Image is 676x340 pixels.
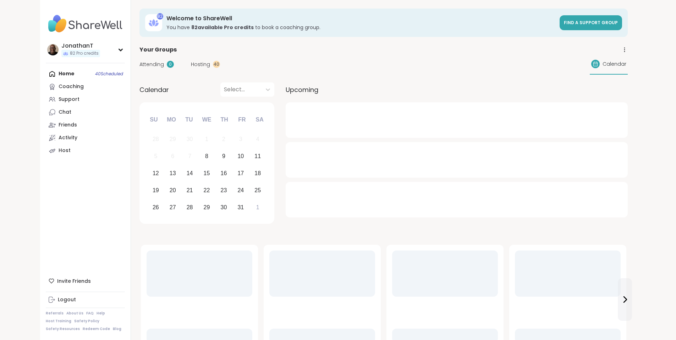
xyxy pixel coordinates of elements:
div: Not available Saturday, October 4th, 2025 [250,132,265,147]
div: Choose Saturday, October 18th, 2025 [250,166,265,181]
div: 1 [256,203,259,212]
a: About Us [66,311,83,316]
div: 5 [154,151,157,161]
div: Th [216,112,232,128]
div: 28 [153,134,159,144]
div: Invite Friends [46,275,125,287]
a: Coaching [46,80,125,93]
div: 2 [222,134,225,144]
span: Hosting [191,61,210,68]
a: Host Training [46,319,71,324]
span: Upcoming [286,85,318,95]
div: 18 [254,168,261,178]
a: Blog [113,326,121,331]
div: 29 [204,203,210,212]
div: 3 [239,134,242,144]
a: Host [46,144,125,157]
div: 24 [237,185,244,195]
span: Calendar [603,60,626,68]
div: 17 [237,168,244,178]
span: Your Groups [139,45,177,54]
a: Help [97,311,105,316]
div: Choose Thursday, October 30th, 2025 [216,200,231,215]
div: 21 [187,185,193,195]
div: Not available Wednesday, October 1st, 2025 [199,132,214,147]
span: 82 Pro credits [70,50,99,56]
a: FAQ [86,311,94,316]
h3: You have to book a coaching group. [166,24,555,31]
div: 28 [187,203,193,212]
div: Choose Sunday, October 19th, 2025 [148,183,164,198]
div: Choose Monday, October 27th, 2025 [165,200,180,215]
div: 40 [213,61,220,68]
a: Activity [46,131,125,144]
div: Choose Friday, October 17th, 2025 [233,166,248,181]
span: Calendar [139,85,169,95]
img: ShareWell Nav Logo [46,11,125,36]
div: 6 [171,151,174,161]
div: Choose Thursday, October 16th, 2025 [216,166,231,181]
div: 22 [204,185,210,195]
div: Choose Wednesday, October 29th, 2025 [199,200,214,215]
div: Fr [234,112,250,128]
div: Choose Saturday, October 25th, 2025 [250,183,265,198]
a: Friends [46,119,125,131]
div: Choose Tuesday, October 28th, 2025 [182,200,197,215]
div: Tu [181,112,197,128]
div: Coaching [59,83,84,90]
a: Chat [46,106,125,119]
div: month 2025-10 [147,131,266,216]
div: Support [59,96,79,103]
div: 1 [205,134,208,144]
div: Choose Monday, October 13th, 2025 [165,166,180,181]
div: Choose Monday, October 20th, 2025 [165,183,180,198]
a: Logout [46,293,125,306]
div: Not available Thursday, October 2nd, 2025 [216,132,231,147]
div: Choose Sunday, October 12th, 2025 [148,166,164,181]
a: Safety Policy [74,319,99,324]
div: 12 [153,168,159,178]
div: Choose Saturday, October 11th, 2025 [250,149,265,164]
div: Not available Sunday, October 5th, 2025 [148,149,164,164]
div: Not available Tuesday, October 7th, 2025 [182,149,197,164]
div: 20 [170,185,176,195]
div: 7 [188,151,191,161]
div: Not available Sunday, September 28th, 2025 [148,132,164,147]
div: 30 [221,203,227,212]
div: 29 [170,134,176,144]
div: Not available Tuesday, September 30th, 2025 [182,132,197,147]
div: Choose Tuesday, October 21st, 2025 [182,183,197,198]
div: Choose Tuesday, October 14th, 2025 [182,166,197,181]
div: Friends [59,122,77,129]
a: Safety Resources [46,326,80,331]
div: Logout [58,296,76,303]
div: 31 [237,203,244,212]
div: 8 [205,151,208,161]
div: 0 [167,61,174,68]
div: 19 [153,185,159,195]
div: Choose Wednesday, October 15th, 2025 [199,166,214,181]
span: Attending [139,61,164,68]
div: 14 [187,168,193,178]
div: 13 [170,168,176,178]
div: Not available Monday, October 6th, 2025 [165,149,180,164]
div: 30 [187,134,193,144]
div: Choose Friday, October 10th, 2025 [233,149,248,164]
div: We [199,112,214,128]
div: 25 [254,185,261,195]
span: Find a support group [564,20,618,26]
div: Mo [164,112,179,128]
div: Chat [59,109,71,116]
div: 26 [153,203,159,212]
div: Activity [59,134,77,141]
div: 11 [254,151,261,161]
div: 16 [221,168,227,178]
div: Choose Thursday, October 23rd, 2025 [216,183,231,198]
div: 82 [157,13,163,20]
div: 23 [221,185,227,195]
b: 82 available Pro credit s [191,24,254,31]
div: Su [146,112,161,128]
div: 4 [256,134,259,144]
div: Host [59,147,71,154]
div: 10 [237,151,244,161]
